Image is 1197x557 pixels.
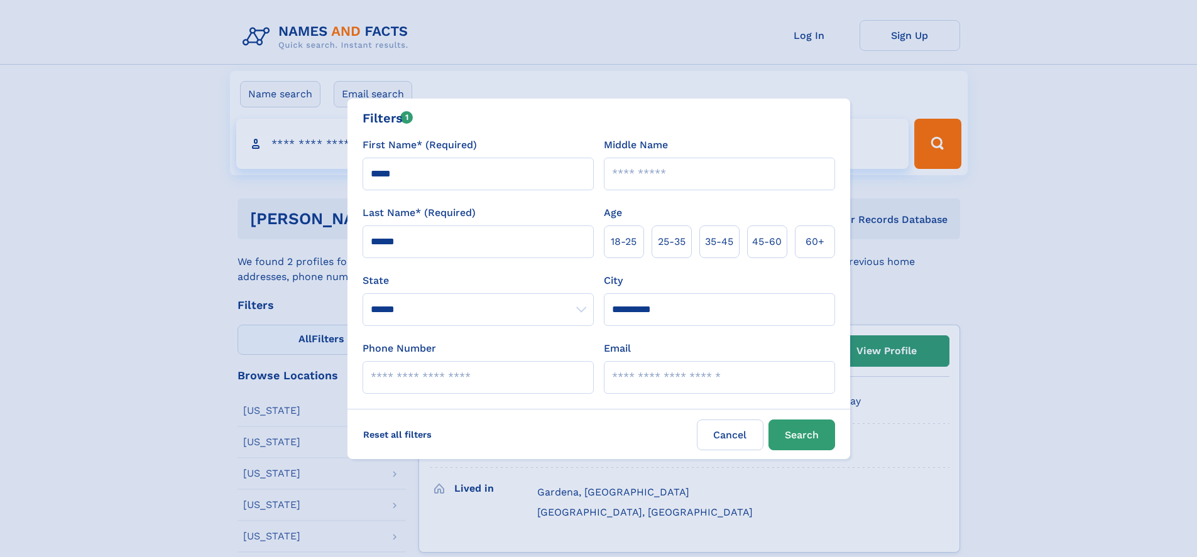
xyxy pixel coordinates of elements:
[658,234,686,249] span: 25‑35
[752,234,782,249] span: 45‑60
[363,341,436,356] label: Phone Number
[697,419,763,450] label: Cancel
[363,109,413,127] div: Filters
[363,138,477,153] label: First Name* (Required)
[355,419,440,450] label: Reset all filters
[611,234,637,249] span: 18‑25
[604,138,668,153] label: Middle Name
[768,419,835,450] button: Search
[705,234,733,249] span: 35‑45
[363,273,594,288] label: State
[604,341,631,356] label: Email
[604,205,622,220] label: Age
[806,234,824,249] span: 60+
[363,205,476,220] label: Last Name* (Required)
[604,273,623,288] label: City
